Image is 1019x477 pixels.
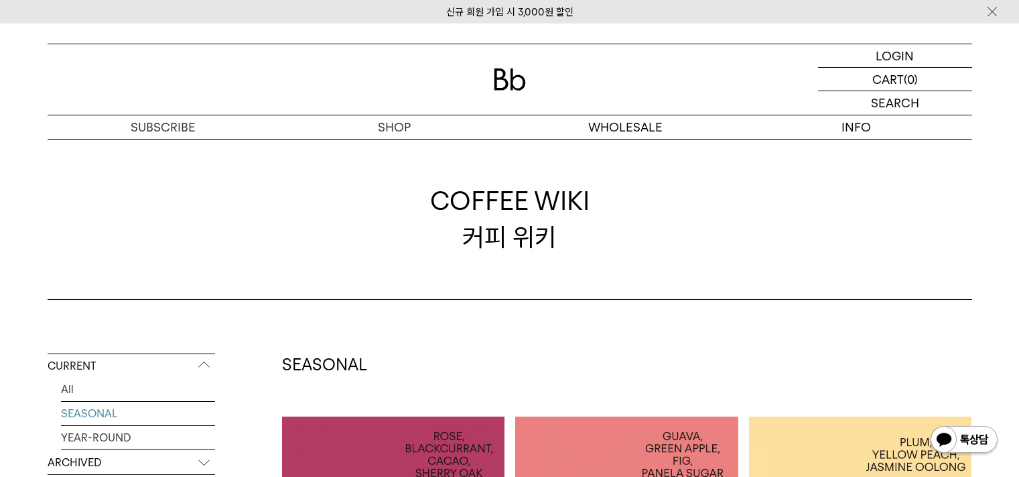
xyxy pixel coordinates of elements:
[446,6,573,18] a: 신규 회원 가입 시 3,000원 할인
[48,354,215,378] p: CURRENT
[61,378,215,401] a: All
[741,115,972,139] p: INFO
[494,68,526,91] img: 로고
[48,115,279,139] a: SUBSCRIBE
[282,354,972,376] h2: SEASONAL
[430,183,590,254] div: 커피 위키
[871,91,919,115] p: SEARCH
[872,68,904,91] p: CART
[929,425,999,457] img: 카카오톡 채널 1:1 채팅 버튼
[818,68,972,91] a: CART (0)
[818,44,972,68] a: LOGIN
[48,451,215,475] p: ARCHIVED
[510,115,741,139] p: WHOLESALE
[61,402,215,425] a: SEASONAL
[876,44,914,67] p: LOGIN
[430,183,590,219] span: COFFEE WIKI
[61,426,215,449] a: YEAR-ROUND
[279,115,510,139] a: SHOP
[904,68,918,91] p: (0)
